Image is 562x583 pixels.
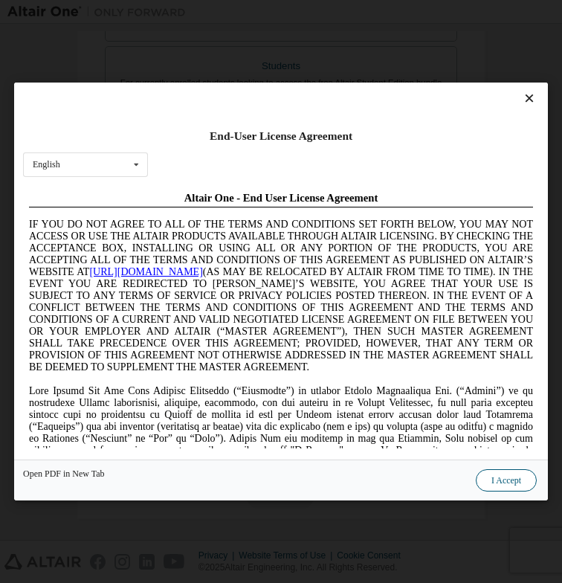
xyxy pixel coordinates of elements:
a: Open PDF in New Tab [23,469,105,478]
span: Lore Ipsumd Sit Ame Cons Adipisc Elitseddo (“Eiusmodte”) in utlabor Etdolo Magnaaliqua Eni. (“Adm... [6,199,510,365]
div: English [33,160,60,169]
span: IF YOU DO NOT AGREE TO ALL OF THE TERMS AND CONDITIONS SET FORTH BELOW, YOU MAY NOT ACCESS OR USE... [6,33,510,187]
div: End-User License Agreement [23,129,539,144]
span: Altair One - End User License Agreement [161,6,355,18]
button: I Accept [476,469,537,492]
a: [URL][DOMAIN_NAME] [66,80,179,91]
